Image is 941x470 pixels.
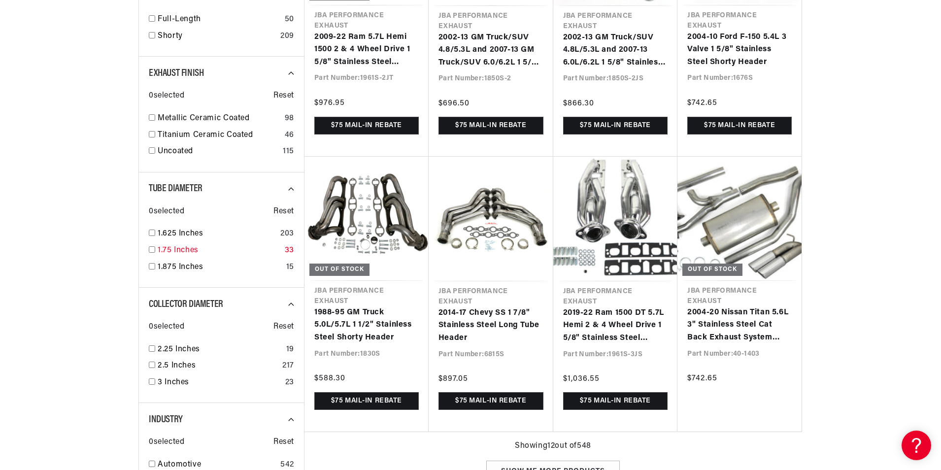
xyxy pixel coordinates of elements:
a: Shorty [158,30,276,43]
a: 2014-17 Chevy SS 1 7/8" Stainless Steel Long Tube Header [438,307,543,345]
div: 15 [286,261,294,274]
a: 2.5 Inches [158,360,278,372]
div: 98 [285,112,294,125]
div: 50 [285,13,294,26]
a: 2019-22 Ram 1500 DT 5.7L Hemi 2 & 4 Wheel Drive 1 5/8" Stainless Steel Shorty Header with Metalli... [563,307,668,345]
a: 2009-22 Ram 5.7L Hemi 1500 2 & 4 Wheel Drive 1 5/8" Stainless Steel Shorty Header with Titanium C... [314,31,419,69]
span: Industry [149,415,183,425]
span: Collector Diameter [149,300,223,309]
a: 2002-13 GM Truck/SUV 4.8/5.3L and 2007-13 GM Truck/SUV 6.0/6.2L 1 5/8" Stainless Steel Shorty Header [438,32,543,69]
span: 0 selected [149,436,184,449]
div: 115 [283,145,294,158]
a: Metallic Ceramic Coated [158,112,281,125]
span: Showing 12 out of 548 [515,440,591,453]
div: 46 [285,129,294,142]
a: 2004-20 Nissan Titan 5.6L 3" Stainless Steel Cat Back Exhaust System with Dual 3 1/2" Tips Side R... [687,306,792,344]
a: 3 Inches [158,376,281,389]
a: 2004-10 Ford F-150 5.4L 3 Valve 1 5/8" Stainless Steel Shorty Header [687,31,792,69]
a: Uncoated [158,145,279,158]
a: Full-Length [158,13,281,26]
div: 19 [286,343,294,356]
span: Reset [273,436,294,449]
a: 2002-13 GM Truck/SUV 4.8L/5.3L and 2007-13 6.0L/6.2L 1 5/8" Stainless Steel Shorty Header with Me... [563,32,668,69]
a: 1988-95 GM Truck 5.0L/5.7L 1 1/2" Stainless Steel Shorty Header [314,306,419,344]
span: 0 selected [149,205,184,218]
span: Exhaust Finish [149,68,203,78]
span: 0 selected [149,321,184,334]
div: 217 [282,360,294,372]
div: 203 [280,228,294,240]
div: 33 [285,244,294,257]
a: 1.875 Inches [158,261,282,274]
span: Reset [273,205,294,218]
a: 1.75 Inches [158,244,281,257]
span: Reset [273,321,294,334]
a: 1.625 Inches [158,228,276,240]
span: Reset [273,90,294,102]
a: Titanium Ceramic Coated [158,129,281,142]
a: 2.25 Inches [158,343,282,356]
span: Tube Diameter [149,184,202,194]
div: 23 [285,376,294,389]
div: 209 [280,30,294,43]
span: 0 selected [149,90,184,102]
